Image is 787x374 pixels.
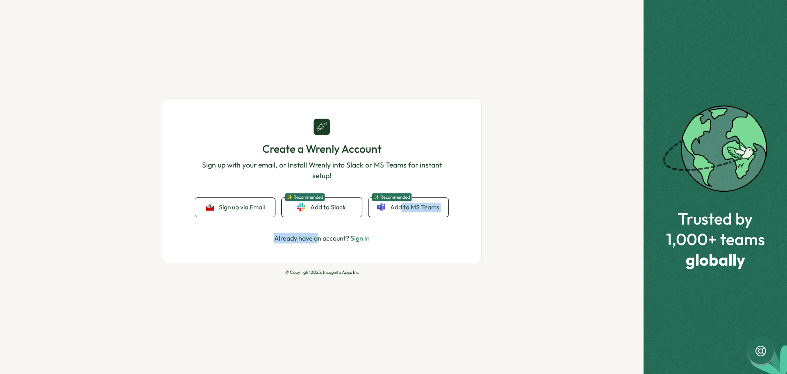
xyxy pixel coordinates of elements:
span: Add to MS Teams [390,203,439,212]
span: globally [666,250,765,268]
a: ✨ RecommendedAdd to MS Teams [368,198,448,217]
h1: Create a Wrenly Account [195,142,448,156]
span: ✨ Recommended [285,193,325,202]
p: © Copyright 2025, Incognito Apps Inc [162,270,482,275]
span: Add to Slack [310,203,346,212]
p: Sign up with your email, or Install Wrenly into Slack or MS Teams for instant setup! [195,160,448,181]
a: Sign in [350,234,370,242]
span: 1,000+ teams [666,230,765,248]
span: Sign up via Email [219,204,265,211]
a: ✨ RecommendedAdd to Slack [282,198,362,217]
button: Sign up via Email [195,198,275,217]
span: ✨ Recommended [372,193,412,202]
span: Trusted by [666,209,765,227]
p: Already have an account? [274,233,370,243]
